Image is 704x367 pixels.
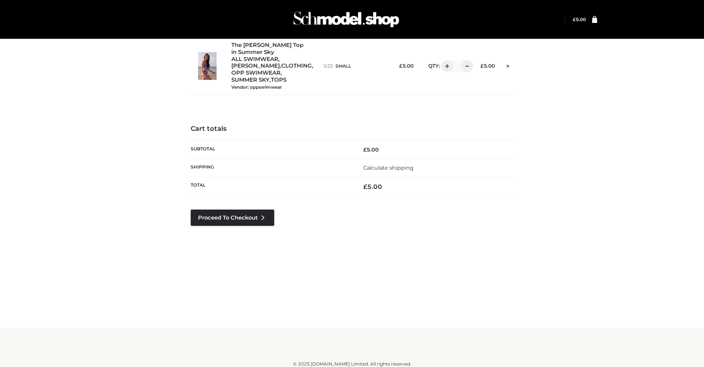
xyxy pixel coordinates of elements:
bdi: 5.00 [363,183,382,190]
span: £ [363,183,367,190]
th: Shipping [191,159,352,177]
span: £ [573,17,576,22]
a: [PERSON_NAME] [231,62,280,69]
a: CLOTHING [281,62,312,69]
a: Proceed to Checkout [191,210,274,226]
th: Subtotal [191,140,352,159]
bdi: 5.00 [363,146,379,153]
bdi: 5.00 [573,17,586,22]
span: SMALL [336,63,351,69]
bdi: 5.00 [480,63,495,69]
div: QTY: [421,60,468,72]
a: OPP SWIMWEAR [231,69,280,77]
div: , , , , , [231,42,316,90]
span: £ [399,63,402,69]
a: SUMMER SKY [231,77,269,84]
a: Calculate shipping [363,164,414,171]
th: Total [191,177,352,197]
p: size : [323,63,387,69]
a: £5.00 [573,17,586,22]
img: Schmodel Admin 964 [291,5,402,34]
a: TOPS [271,77,286,84]
a: ALL SWIMWEAR [231,56,278,63]
bdi: 5.00 [399,63,414,69]
span: £ [363,146,367,153]
span: £ [480,63,484,69]
small: Vendor: oppswimwear [231,84,282,90]
h4: Cart totals [191,125,514,133]
a: The [PERSON_NAME] Top in Summer Sky [231,42,307,56]
a: Remove this item [502,60,513,70]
